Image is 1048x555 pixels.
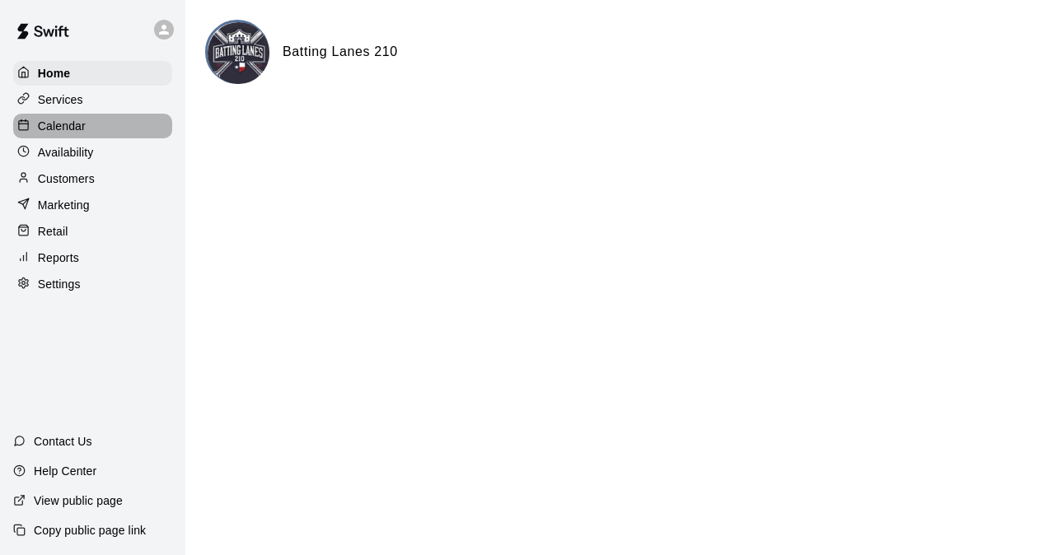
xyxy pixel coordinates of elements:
[283,41,398,63] h6: Batting Lanes 210
[38,118,86,134] p: Calendar
[38,65,71,82] p: Home
[13,87,172,112] a: Services
[208,22,269,84] img: Batting Lanes 210 logo
[38,223,68,240] p: Retail
[13,219,172,244] a: Retail
[38,276,81,292] p: Settings
[13,193,172,217] a: Marketing
[13,166,172,191] a: Customers
[34,492,123,509] p: View public page
[38,144,94,161] p: Availability
[38,250,79,266] p: Reports
[34,433,92,450] p: Contact Us
[34,463,96,479] p: Help Center
[38,170,95,187] p: Customers
[13,272,172,296] a: Settings
[38,197,90,213] p: Marketing
[13,245,172,270] a: Reports
[13,61,172,86] a: Home
[38,91,83,108] p: Services
[13,114,172,138] a: Calendar
[34,522,146,539] p: Copy public page link
[13,140,172,165] a: Availability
